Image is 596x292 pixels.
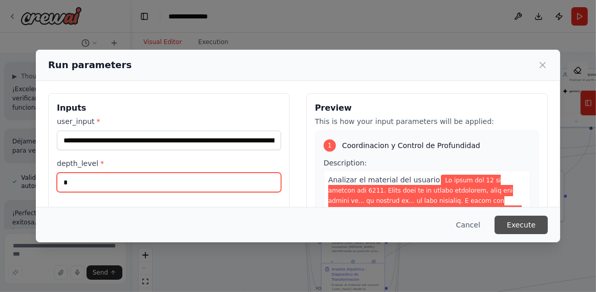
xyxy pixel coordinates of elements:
div: 1 [324,139,336,152]
span: Description: [324,159,367,167]
label: depth_level [57,158,281,169]
span: Analizar el material del usuario [328,176,440,184]
button: Cancel [448,216,488,234]
button: Execute [495,216,548,234]
label: user_input [57,116,281,127]
h3: Preview [315,102,539,114]
p: This is how your input parameters will be applied: [315,116,539,127]
h2: Run parameters [48,58,132,72]
h3: Inputs [57,102,281,114]
span: Coordinacion y Control de Profundidad [342,140,480,151]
